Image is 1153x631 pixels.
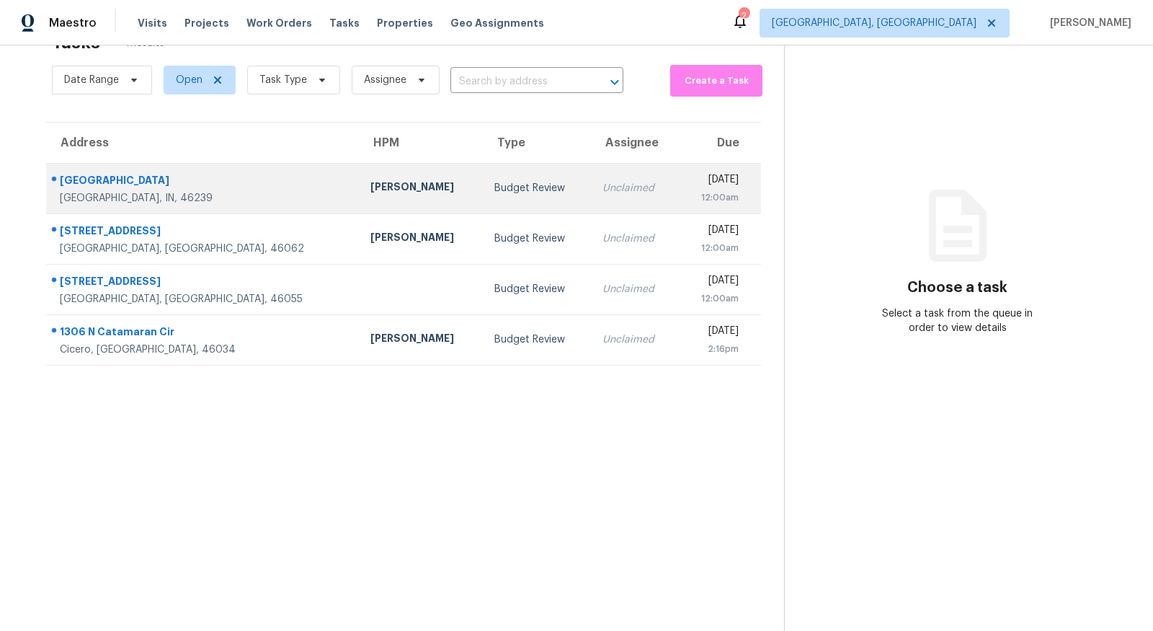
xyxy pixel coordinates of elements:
[690,190,739,205] div: 12:00am
[591,123,678,163] th: Assignee
[602,231,667,246] div: Unclaimed
[690,342,739,356] div: 2:16pm
[60,274,347,292] div: [STREET_ADDRESS]
[494,332,580,347] div: Budget Review
[259,73,307,87] span: Task Type
[690,324,739,342] div: [DATE]
[602,332,667,347] div: Unclaimed
[450,71,583,93] input: Search by address
[364,73,406,87] span: Assignee
[450,16,544,30] span: Geo Assignments
[871,306,1044,335] div: Select a task from the queue in order to view details
[60,242,347,256] div: [GEOGRAPHIC_DATA], [GEOGRAPHIC_DATA], 46062
[246,16,312,30] span: Work Orders
[690,241,739,255] div: 12:00am
[176,73,202,87] span: Open
[605,72,625,92] button: Open
[602,181,667,195] div: Unclaimed
[602,282,667,296] div: Unclaimed
[739,9,749,23] div: 2
[772,16,976,30] span: [GEOGRAPHIC_DATA], [GEOGRAPHIC_DATA]
[49,16,97,30] span: Maestro
[483,123,592,163] th: Type
[60,292,347,306] div: [GEOGRAPHIC_DATA], [GEOGRAPHIC_DATA], 46055
[359,123,483,163] th: HPM
[377,16,433,30] span: Properties
[907,281,1007,295] h3: Choose a task
[60,224,347,242] div: [STREET_ADDRESS]
[670,65,762,97] button: Create a Task
[678,123,761,163] th: Due
[64,73,119,87] span: Date Range
[690,172,739,190] div: [DATE]
[370,331,471,349] div: [PERSON_NAME]
[494,282,580,296] div: Budget Review
[370,180,471,198] div: [PERSON_NAME]
[690,223,739,241] div: [DATE]
[46,123,359,163] th: Address
[329,18,360,28] span: Tasks
[690,273,739,291] div: [DATE]
[494,181,580,195] div: Budget Review
[677,73,755,89] span: Create a Task
[370,230,471,248] div: [PERSON_NAME]
[60,173,347,191] div: [GEOGRAPHIC_DATA]
[60,191,347,206] div: [GEOGRAPHIC_DATA], IN, 46239
[1044,16,1131,30] span: [PERSON_NAME]
[60,343,347,357] div: Cicero, [GEOGRAPHIC_DATA], 46034
[52,35,100,50] h2: Tasks
[184,16,229,30] span: Projects
[138,16,167,30] span: Visits
[690,291,739,306] div: 12:00am
[494,231,580,246] div: Budget Review
[60,325,347,343] div: 1306 N Catamaran Cir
